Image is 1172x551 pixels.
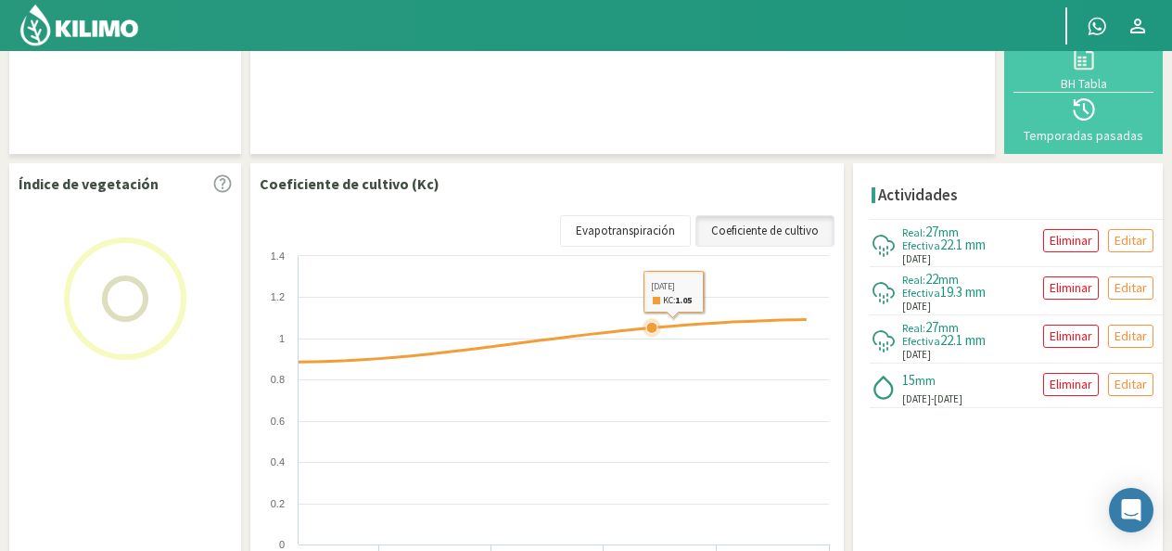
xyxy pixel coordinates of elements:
[279,333,285,344] text: 1
[1019,77,1148,90] div: BH Tabla
[931,392,934,405] span: -
[915,372,936,389] span: mm
[271,250,285,262] text: 1.4
[695,215,834,247] a: Coeficiente de cultivo
[1013,40,1153,92] button: BH Tabla
[938,271,959,288] span: mm
[902,225,925,239] span: Real:
[279,539,285,550] text: 0
[940,236,986,253] span: 22.1 mm
[1043,373,1099,396] button: Eliminar
[19,3,140,47] img: Kilimo
[1019,129,1148,142] div: Temporadas pasadas
[1115,374,1147,395] p: Editar
[902,299,931,314] span: [DATE]
[902,347,931,363] span: [DATE]
[271,456,285,468] text: 0.4
[934,392,962,405] span: [DATE]
[940,283,986,301] span: 19.3 mm
[1108,229,1153,252] button: Editar
[1115,277,1147,299] p: Editar
[271,291,285,302] text: 1.2
[560,215,691,247] a: Evapotranspiración
[1043,276,1099,300] button: Eliminar
[19,173,159,195] p: Índice de vegetación
[925,223,938,240] span: 27
[878,186,958,204] h4: Actividades
[1109,488,1153,532] div: Open Intercom Messenger
[1050,277,1092,299] p: Eliminar
[1108,276,1153,300] button: Editar
[902,273,925,287] span: Real:
[271,498,285,509] text: 0.2
[271,374,285,385] text: 0.8
[902,371,915,389] span: 15
[260,173,439,195] p: Coeficiente de cultivo (Kc)
[925,318,938,336] span: 27
[902,238,940,252] span: Efectiva
[1050,230,1092,251] p: Eliminar
[902,251,931,267] span: [DATE]
[1043,229,1099,252] button: Eliminar
[902,286,940,300] span: Efectiva
[1043,325,1099,348] button: Eliminar
[938,319,959,336] span: mm
[1115,230,1147,251] p: Editar
[1115,326,1147,347] p: Editar
[271,416,285,427] text: 0.6
[1050,374,1092,395] p: Eliminar
[925,270,938,288] span: 22
[940,331,986,349] span: 22.1 mm
[1013,93,1153,145] button: Temporadas pasadas
[1108,373,1153,396] button: Editar
[902,334,940,348] span: Efectiva
[938,224,959,240] span: mm
[1108,325,1153,348] button: Editar
[1050,326,1092,347] p: Eliminar
[32,206,218,391] img: Loading...
[902,391,931,407] span: [DATE]
[902,321,925,335] span: Real:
